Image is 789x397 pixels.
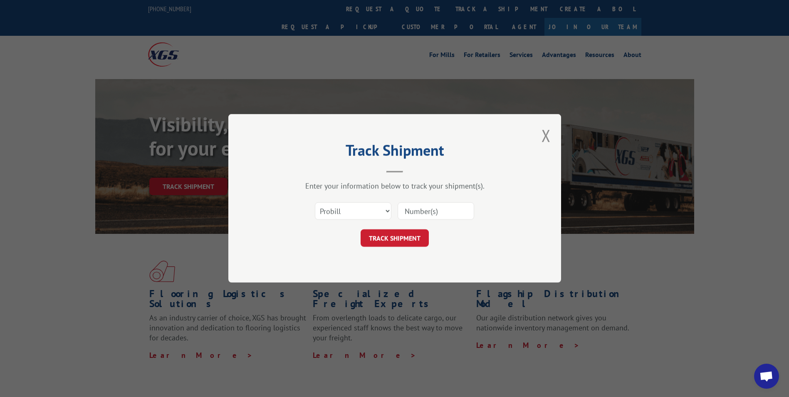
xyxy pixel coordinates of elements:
[542,124,551,146] button: Close modal
[361,230,429,247] button: TRACK SHIPMENT
[398,203,474,220] input: Number(s)
[754,364,779,389] div: Open chat
[270,181,519,191] div: Enter your information below to track your shipment(s).
[270,144,519,160] h2: Track Shipment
